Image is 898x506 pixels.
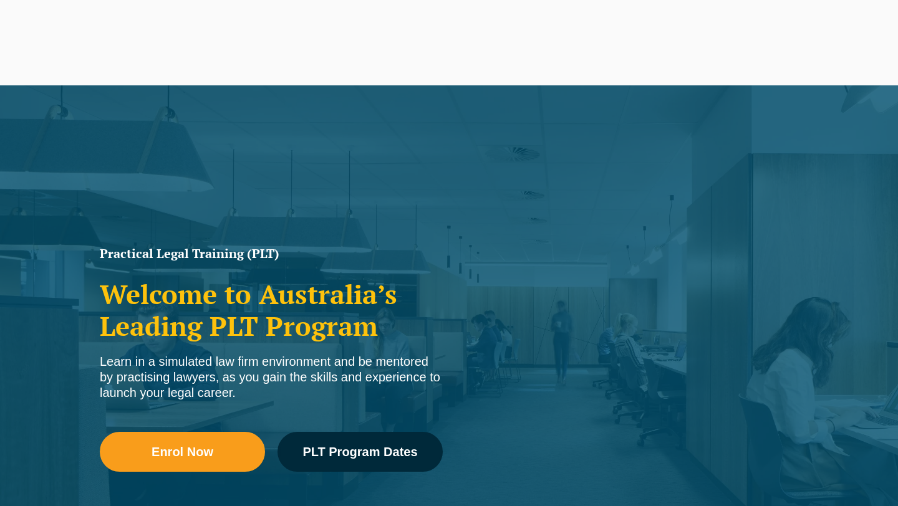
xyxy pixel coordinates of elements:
[278,432,443,472] a: PLT Program Dates
[152,446,213,458] span: Enrol Now
[100,247,443,260] h1: Practical Legal Training (PLT)
[100,432,265,472] a: Enrol Now
[100,279,443,341] h2: Welcome to Australia’s Leading PLT Program
[100,354,443,401] div: Learn in a simulated law firm environment and be mentored by practising lawyers, as you gain the ...
[302,446,417,458] span: PLT Program Dates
